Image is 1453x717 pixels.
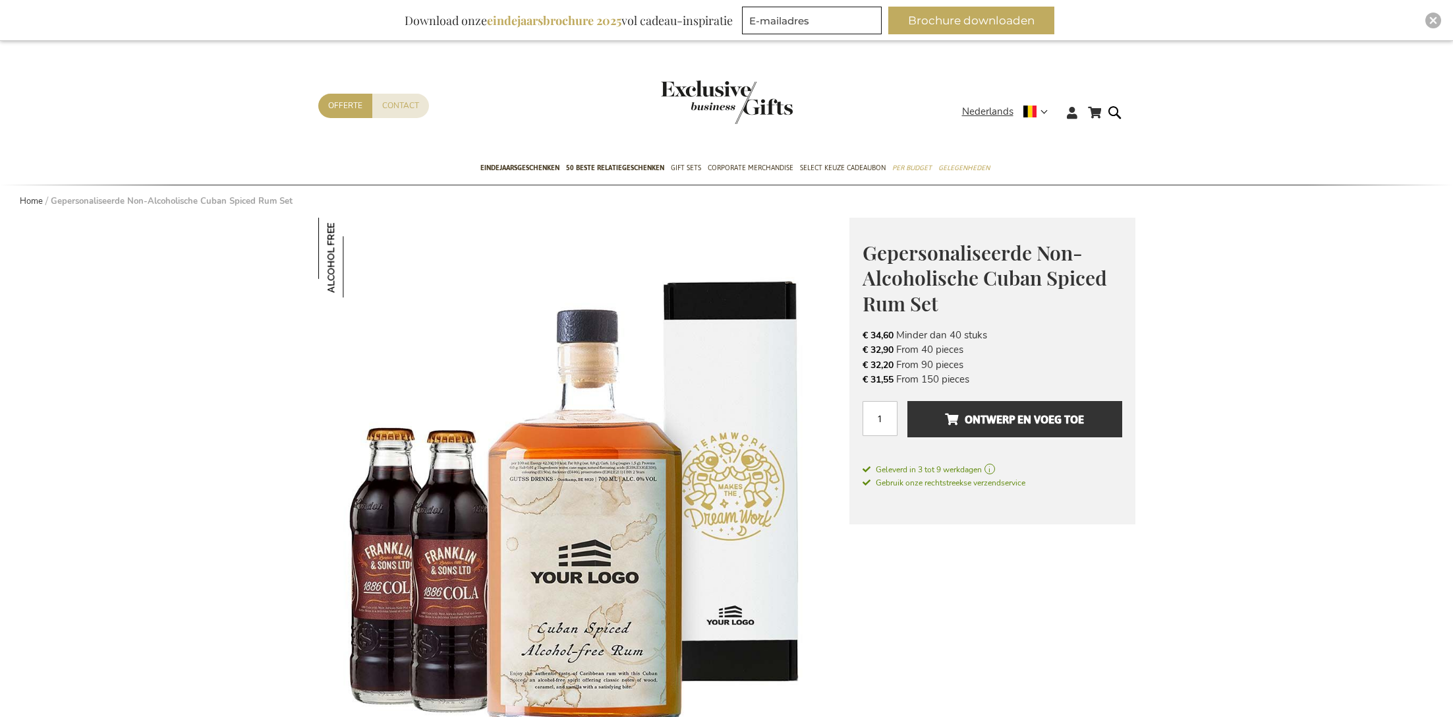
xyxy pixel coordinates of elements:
span: Per Budget [892,161,932,175]
li: Minder dan 40 stuks [863,328,1122,342]
span: € 32,20 [863,359,894,371]
div: Download onze vol cadeau-inspiratie [399,7,739,34]
span: Gepersonaliseerde Non-Alcoholische Cuban Spiced Rum Set [863,239,1107,317]
span: Nederlands [962,104,1013,119]
div: Close [1425,13,1441,28]
form: marketing offers and promotions [742,7,886,38]
span: € 34,60 [863,329,894,342]
span: Gebruik onze rechtstreekse verzendservice [863,478,1025,488]
strong: Gepersonaliseerde Non-Alcoholische Cuban Spiced Rum Set [51,195,293,207]
a: Geleverd in 3 tot 9 werkdagen [863,464,1122,476]
span: Select Keuze Cadeaubon [800,161,886,175]
img: Gepersonaliseerde Non-Alcoholische Cuban Spiced Rum Set [318,218,398,297]
span: Gift Sets [671,161,701,175]
span: € 31,55 [863,373,894,386]
span: Eindejaarsgeschenken [480,161,559,175]
span: Gelegenheden [938,161,990,175]
span: Corporate Merchandise [708,161,793,175]
span: 50 beste relatiegeschenken [566,161,664,175]
input: Aantal [863,401,897,436]
img: Exclusive Business gifts logo [661,80,793,124]
a: Home [20,195,43,207]
button: Brochure downloaden [888,7,1054,34]
li: From 150 pieces [863,372,1122,387]
li: From 40 pieces [863,342,1122,357]
img: Close [1429,16,1437,24]
span: Ontwerp en voeg toe [945,409,1084,430]
button: Ontwerp en voeg toe [907,401,1122,437]
li: From 90 pieces [863,358,1122,372]
a: Gebruik onze rechtstreekse verzendservice [863,476,1025,489]
span: € 32,90 [863,344,894,356]
b: eindejaarsbrochure 2025 [487,13,621,28]
a: store logo [661,80,727,124]
a: Contact [372,94,429,118]
input: E-mailadres [742,7,882,34]
div: Nederlands [962,104,1056,119]
a: Offerte [318,94,372,118]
